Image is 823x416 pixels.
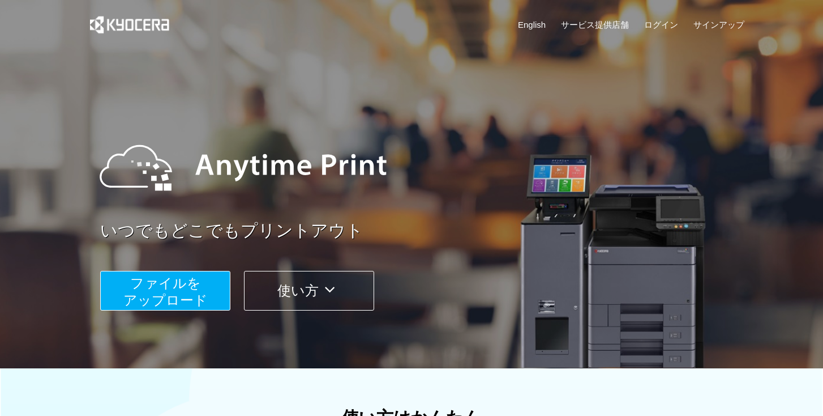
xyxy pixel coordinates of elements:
[644,19,678,31] a: ログイン
[518,19,546,31] a: English
[100,271,230,311] button: ファイルを​​アップロード
[561,19,629,31] a: サービス提供店舗
[100,219,751,243] a: いつでもどこでもプリントアウト
[693,19,744,31] a: サインアップ
[244,271,374,311] button: 使い方
[123,275,208,308] span: ファイルを ​​アップロード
